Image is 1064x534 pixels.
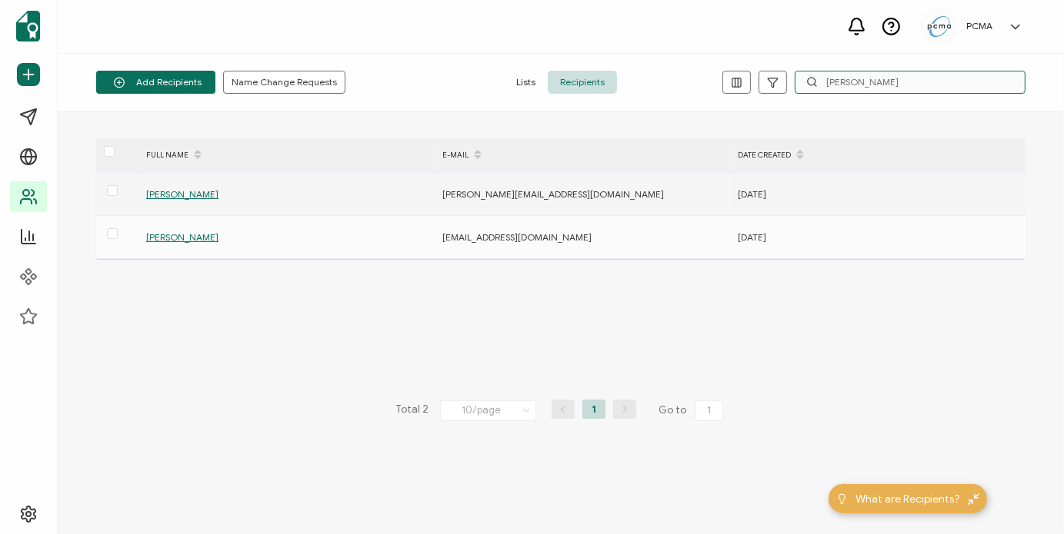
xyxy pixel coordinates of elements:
[928,16,951,37] img: 5c892e8a-a8c9-4ab0-b501-e22bba25706e.jpg
[96,71,215,94] button: Add Recipients
[738,188,766,200] span: [DATE]
[146,188,218,200] span: [PERSON_NAME]
[582,400,605,419] li: 1
[659,400,726,421] span: Go to
[440,400,536,421] input: Select
[223,71,345,94] button: Name Change Requests
[548,71,617,94] span: Recipients
[138,142,435,168] div: FULL NAME
[442,231,592,243] span: [EMAIL_ADDRESS][DOMAIN_NAME]
[966,21,992,32] h5: PCMA
[146,231,218,243] span: [PERSON_NAME]
[435,142,730,168] div: E-MAIL
[730,142,1026,168] div: DATE CREATED
[504,71,548,94] span: Lists
[987,460,1064,534] iframe: Chat Widget
[395,400,429,421] span: Total 2
[442,188,664,200] span: [PERSON_NAME][EMAIL_ADDRESS][DOMAIN_NAME]
[795,71,1026,94] input: Search
[16,11,40,41] img: sertifier-logomark-colored.svg
[232,78,337,87] span: Name Change Requests
[968,493,979,505] img: minimize-icon.svg
[738,231,766,243] span: [DATE]
[856,491,960,507] span: What are Recipients?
